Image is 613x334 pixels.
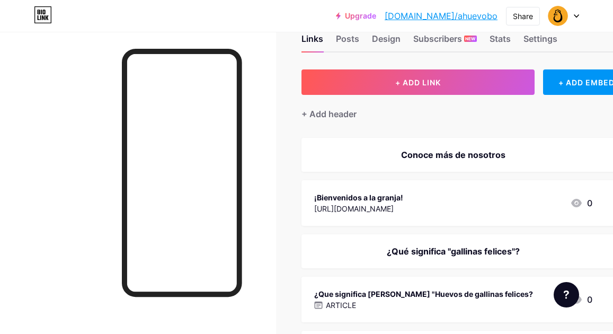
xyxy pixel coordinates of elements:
div: Links [301,32,323,51]
div: 0 [570,197,592,209]
img: Avicola Narvaez [548,6,568,26]
a: [DOMAIN_NAME]/ahuevobo [385,10,497,22]
div: Share [513,11,533,22]
button: + ADD LINK [301,69,535,95]
div: Design [372,32,401,51]
div: ¡Bienvenidos a la granja! [314,192,403,203]
span: NEW [465,36,475,42]
div: Posts [336,32,359,51]
a: Upgrade [336,12,376,20]
div: Subscribers [413,32,477,51]
span: + ADD LINK [395,78,441,87]
div: + Add header [301,108,357,120]
div: 0 [570,293,592,306]
p: ARTICLE [326,300,356,311]
div: Settings [523,32,557,51]
div: Stats [490,32,511,51]
div: [URL][DOMAIN_NAME] [314,203,403,214]
div: ¿Qué significa "gallinas felices"? [314,245,592,258]
div: ¿Que significa [PERSON_NAME] "Huevos de gallinas felices? [314,288,533,300]
div: Conoce más de nosotros [314,148,592,161]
